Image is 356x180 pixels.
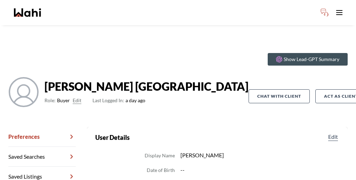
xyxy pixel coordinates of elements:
button: Chat with client [249,89,310,103]
span: Buyer [57,96,70,105]
p: Show Lead-GPT Summary [284,56,339,63]
strong: [PERSON_NAME] [GEOGRAPHIC_DATA] [44,80,249,93]
button: Edit [73,96,81,105]
button: Edit [327,133,339,141]
dd: [PERSON_NAME] [180,151,339,160]
span: Role: [44,96,56,105]
span: a day ago [92,96,145,105]
button: Toggle open navigation menu [332,6,346,20]
dd: -- [180,165,339,174]
span: Last Logged In: [92,97,124,103]
dt: Display Name [145,151,175,160]
a: Preferences [8,127,76,147]
dt: Date of Birth [147,166,175,174]
h2: User Details [95,133,130,142]
a: Saved Searches [8,147,76,167]
button: Show Lead-GPT Summary [268,53,348,66]
a: Wahi homepage [14,8,41,17]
